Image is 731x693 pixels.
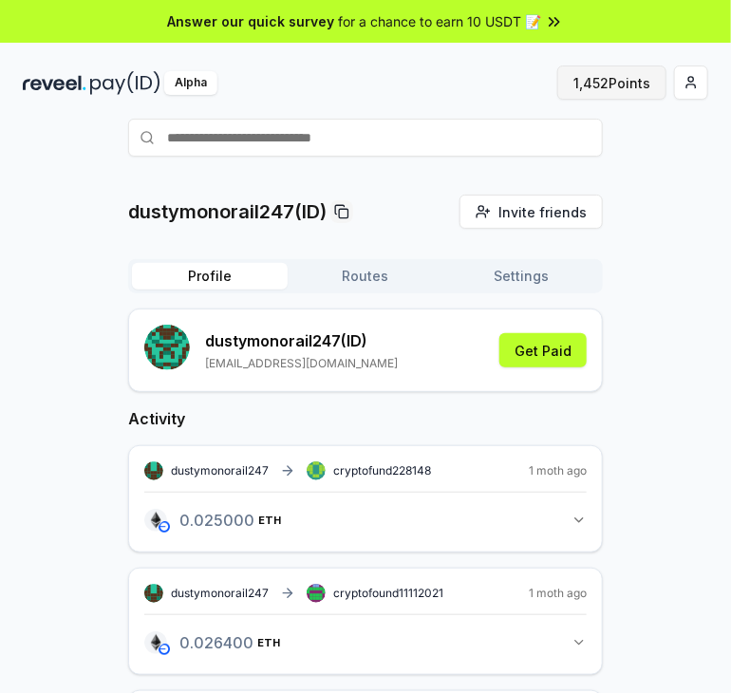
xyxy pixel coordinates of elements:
[171,586,269,601] span: dustymonorail247
[132,263,288,290] button: Profile
[90,71,160,95] img: pay_id
[498,202,587,222] span: Invite friends
[128,198,327,225] p: dustymonorail247(ID)
[159,644,170,655] img: base-network.png
[288,263,443,290] button: Routes
[144,509,167,532] img: logo.png
[459,195,603,229] button: Invite friends
[443,263,599,290] button: Settings
[159,521,170,533] img: base-network.png
[557,66,666,100] button: 1,452Points
[529,463,587,478] span: 1 moth ago
[144,504,587,536] button: 0.025000ETH
[205,329,398,352] p: dustymonorail247 (ID)
[144,627,587,659] button: 0.026400ETH
[333,463,431,478] span: cryptofund228148
[144,631,167,654] img: logo.png
[23,71,86,95] img: reveel_dark
[333,586,443,601] span: cryptofound11112021
[171,463,269,478] span: dustymonorail247
[338,11,541,31] span: for a chance to earn 10 USDT 📝
[499,333,587,367] button: Get Paid
[258,515,281,526] span: ETH
[205,356,398,371] p: [EMAIL_ADDRESS][DOMAIN_NAME]
[128,407,603,430] h2: Activity
[164,71,217,95] div: Alpha
[529,586,587,601] span: 1 moth ago
[167,11,334,31] span: Answer our quick survey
